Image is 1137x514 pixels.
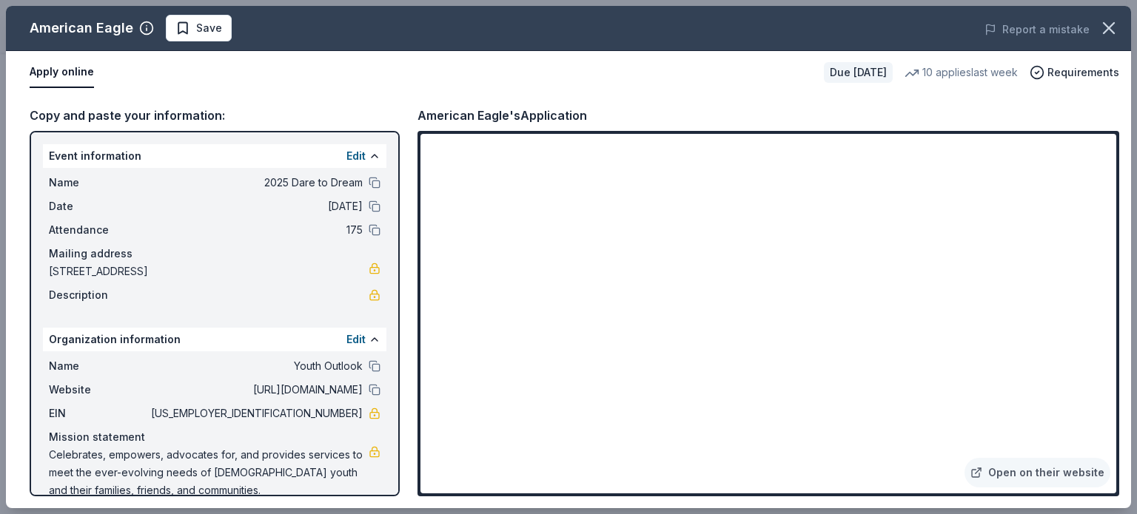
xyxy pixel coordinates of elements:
div: American Eagle's Application [417,106,587,125]
span: Requirements [1047,64,1119,81]
button: Report a mistake [985,21,1090,38]
span: 175 [148,221,363,239]
a: Open on their website [965,458,1110,487]
span: Name [49,357,148,375]
span: Date [49,197,148,215]
div: American Eagle [30,16,133,40]
span: Attendance [49,221,148,239]
span: Website [49,381,148,399]
div: Mailing address [49,245,380,263]
span: EIN [49,405,148,422]
div: Due [DATE] [824,62,893,83]
span: [URL][DOMAIN_NAME] [148,381,363,399]
span: Youth Outlook [148,357,363,375]
button: Requirements [1030,64,1119,81]
span: 2025 Dare to Dream [148,174,363,192]
button: Save [166,15,232,41]
div: 10 applies last week [905,64,1018,81]
span: Celebrates, empowers, advocates for, and provides services to meet the ever-evolving needs of [DE... [49,446,369,499]
div: Copy and paste your information: [30,106,400,125]
span: Save [196,19,222,37]
button: Apply online [30,57,94,88]
button: Edit [346,331,366,348]
span: [DATE] [148,197,363,215]
span: Name [49,174,148,192]
div: Mission statement [49,428,380,446]
span: Description [49,286,148,304]
span: [STREET_ADDRESS] [49,263,369,280]
div: Event information [43,144,386,168]
span: [US_EMPLOYER_IDENTIFICATION_NUMBER] [148,405,363,422]
div: Organization information [43,328,386,351]
button: Edit [346,147,366,165]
